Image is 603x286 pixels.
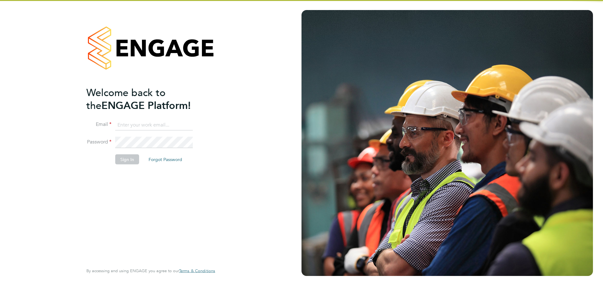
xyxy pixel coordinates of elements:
a: Terms & Conditions [179,268,215,273]
label: Email [86,121,111,128]
label: Password [86,139,111,145]
button: Forgot Password [144,154,187,165]
span: By accessing and using ENGAGE you agree to our [86,268,215,273]
input: Enter your work email... [115,119,193,131]
h2: ENGAGE Platform! [86,86,209,112]
button: Sign In [115,154,139,165]
span: Terms & Conditions [179,268,215,273]
span: Welcome back to the [86,86,166,111]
